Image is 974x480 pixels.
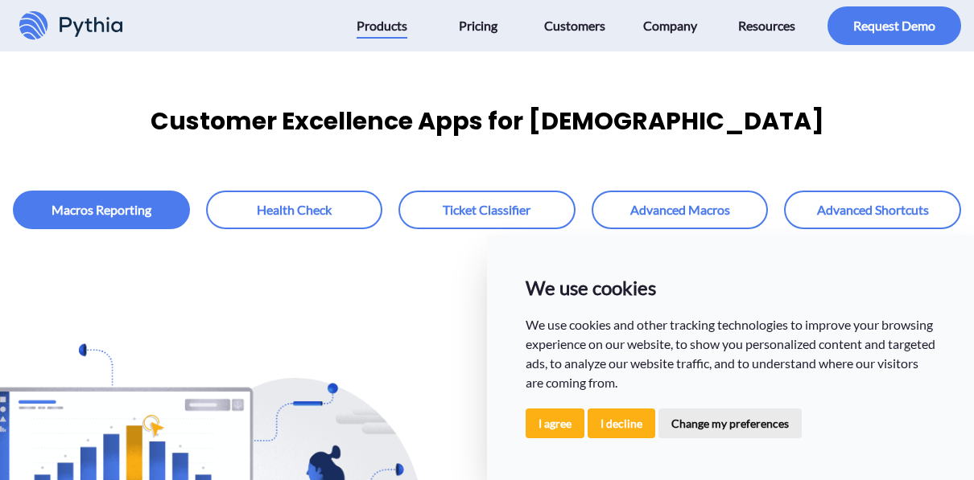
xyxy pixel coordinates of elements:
span: Products [357,13,407,39]
span: Company [643,13,697,39]
span: Pricing [459,13,497,39]
span: Resources [738,13,795,39]
button: I decline [588,408,655,438]
p: We use cookies and other tracking technologies to improve your browsing experience on our website... [526,315,935,392]
button: Change my preferences [658,408,802,438]
p: We use cookies [526,273,935,302]
button: I agree [526,408,584,438]
span: Customers [544,13,605,39]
